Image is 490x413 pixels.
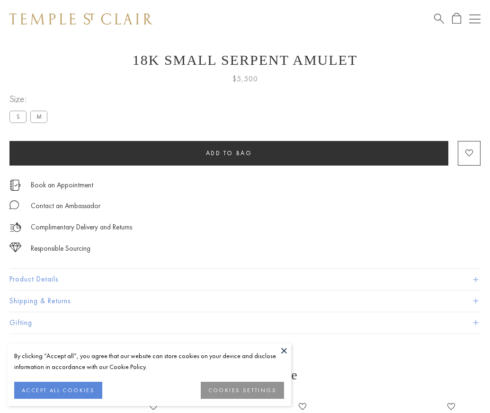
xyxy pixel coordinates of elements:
[9,91,51,107] span: Size:
[9,180,21,191] img: icon_appointment.svg
[9,290,481,312] button: Shipping & Returns
[31,243,90,255] div: Responsible Sourcing
[9,52,481,68] h1: 18K Small Serpent Amulet
[201,382,284,399] button: COOKIES SETTINGS
[14,351,284,372] div: By clicking “Accept all”, you agree that our website can store cookies on your device and disclos...
[206,149,252,157] span: Add to bag
[9,141,448,166] button: Add to bag
[31,221,132,233] p: Complimentary Delivery and Returns
[469,13,481,25] button: Open navigation
[14,382,102,399] button: ACCEPT ALL COOKIES
[9,221,21,233] img: icon_delivery.svg
[9,13,152,25] img: Temple St. Clair
[31,180,93,190] a: Book an Appointment
[9,200,19,210] img: MessageIcon-01_2.svg
[30,111,47,123] label: M
[452,13,461,25] a: Open Shopping Bag
[9,312,481,334] button: Gifting
[9,269,481,290] button: Product Details
[232,73,258,85] span: $5,500
[31,200,100,212] div: Contact an Ambassador
[9,111,27,123] label: S
[434,13,444,25] a: Search
[9,243,21,252] img: icon_sourcing.svg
